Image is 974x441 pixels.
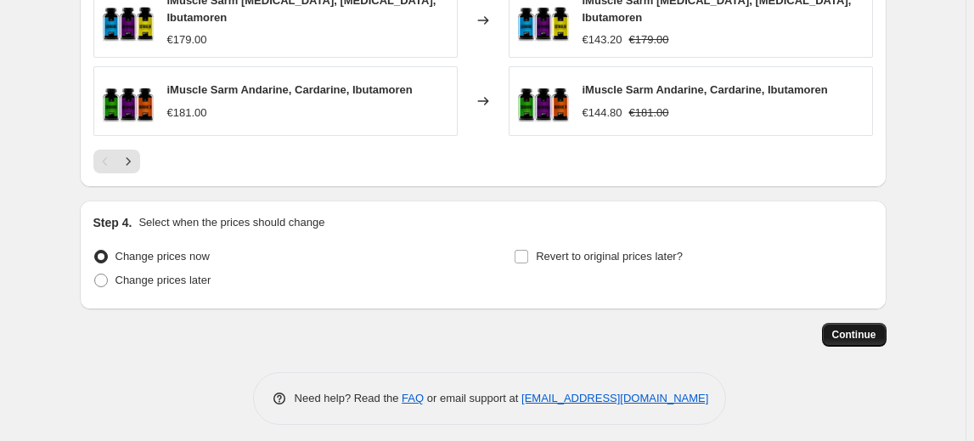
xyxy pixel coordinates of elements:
h2: Step 4. [93,214,132,231]
img: Combo-11_80x.jpg [518,76,569,127]
span: Continue [832,328,876,342]
p: Select when the prices should change [138,214,324,231]
a: [EMAIL_ADDRESS][DOMAIN_NAME] [521,392,708,404]
span: Need help? Read the [295,392,403,404]
div: €179.00 [167,31,207,48]
button: Continue [822,323,887,347]
span: Change prices now [115,250,210,263]
strike: €181.00 [629,105,669,122]
div: €181.00 [167,105,207,122]
div: €143.20 [583,31,622,48]
span: iMuscle Sarm Andarine, Cardarine, Ibutamoren [583,83,828,96]
span: iMuscle Sarm Andarine, Cardarine, Ibutamoren [167,83,413,96]
span: Revert to original prices later? [536,250,683,263]
strike: €179.00 [629,31,669,48]
span: Change prices later [115,274,211,286]
nav: Pagination [93,150,140,173]
img: Combo-11_80x.jpg [103,76,154,127]
button: Next [116,150,140,173]
span: or email support at [424,392,521,404]
div: €144.80 [583,105,622,122]
a: FAQ [402,392,424,404]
